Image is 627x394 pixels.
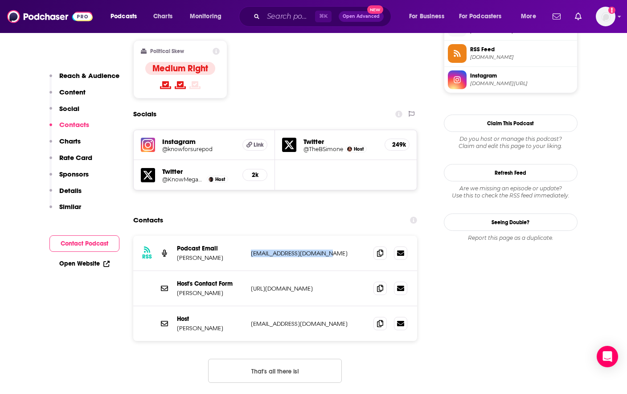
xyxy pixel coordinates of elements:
button: Content [49,88,86,104]
h5: Twitter [162,167,236,176]
button: Rate Card [49,153,92,170]
svg: Add a profile image [608,7,615,14]
a: @TheBSimone [303,146,343,152]
h3: RSS [142,253,152,260]
a: RSS Feed[DOMAIN_NAME] [448,44,574,63]
span: Link [254,141,264,148]
img: iconImage [141,138,155,152]
button: open menu [184,9,233,24]
button: Sponsors [49,170,89,186]
h2: Political Skew [150,48,184,54]
span: Open Advanced [343,14,380,19]
a: Instagram[DOMAIN_NAME][URL] [448,70,574,89]
span: Podcasts [111,10,137,23]
p: Sponsors [59,170,89,178]
span: For Podcasters [459,10,502,23]
p: Details [59,186,82,195]
span: Host [215,176,225,182]
div: Open Intercom Messenger [597,346,618,367]
span: RSS Feed [470,45,574,53]
p: Social [59,104,79,113]
button: Contact Podcast [49,235,119,252]
button: Claim This Podcast [444,115,578,132]
a: @KnowMeganAshley [162,176,205,183]
div: Claim and edit this page to your liking. [444,135,578,150]
span: More [521,10,536,23]
h4: Medium Right [152,63,208,74]
p: [PERSON_NAME] [177,289,244,297]
span: Monitoring [190,10,221,23]
div: Are we missing an episode or update? Use this to check the RSS feed immediately. [444,185,578,199]
button: Charts [49,137,81,153]
span: Host [354,146,364,152]
p: Podcast Email [177,245,244,252]
a: Show notifications dropdown [571,9,585,24]
input: Search podcasts, credits, & more... [263,9,315,24]
button: Reach & Audience [49,71,119,88]
p: [EMAIL_ADDRESS][DOMAIN_NAME] [251,250,367,257]
p: Reach & Audience [59,71,119,80]
p: Rate Card [59,153,92,162]
button: Refresh Feed [444,164,578,181]
p: Charts [59,137,81,145]
button: open menu [453,9,515,24]
span: ⌘ K [315,11,332,22]
span: instagram.com/knowforsurepod [470,80,574,87]
h5: 249k [392,141,402,148]
span: Charts [153,10,172,23]
img: Podchaser - Follow, Share and Rate Podcasts [7,8,93,25]
p: [URL][DOMAIN_NAME] [251,285,367,292]
p: Host [177,315,244,323]
a: Link [242,139,267,151]
span: Do you host or manage this podcast? [444,135,578,143]
h5: 2k [250,171,260,179]
div: Search podcasts, credits, & more... [247,6,400,27]
a: @knowforsurepod [162,146,236,152]
p: Content [59,88,86,96]
p: Contacts [59,120,89,129]
img: User Profile [596,7,615,26]
span: For Business [409,10,444,23]
span: Logged in as shcarlos [596,7,615,26]
h2: Contacts [133,212,163,229]
div: Report this page as a duplicate. [444,234,578,242]
p: [PERSON_NAME] [177,324,244,332]
p: [PERSON_NAME] [177,254,244,262]
button: Show profile menu [596,7,615,26]
span: rss.art19.com [470,54,574,61]
button: Open AdvancedNew [339,11,384,22]
img: Megan Ashley Brooks [209,177,213,182]
button: Contacts [49,120,89,137]
button: Details [49,186,82,203]
h5: Twitter [303,137,377,146]
a: Show notifications dropdown [549,9,564,24]
a: Open Website [59,260,110,267]
h5: Instagram [162,137,236,146]
p: Host's Contact Form [177,280,244,287]
h2: Socials [133,106,156,123]
span: New [367,5,383,14]
button: open menu [403,9,455,24]
a: Charts [148,9,178,24]
img: B.Simone [347,147,352,152]
a: Seeing Double? [444,213,578,231]
button: Similar [49,202,81,219]
p: [EMAIL_ADDRESS][DOMAIN_NAME] [251,320,367,328]
button: Nothing here. [208,359,342,383]
button: open menu [515,9,547,24]
button: open menu [104,9,148,24]
p: Similar [59,202,81,211]
button: Social [49,104,79,121]
span: Instagram [470,72,574,80]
